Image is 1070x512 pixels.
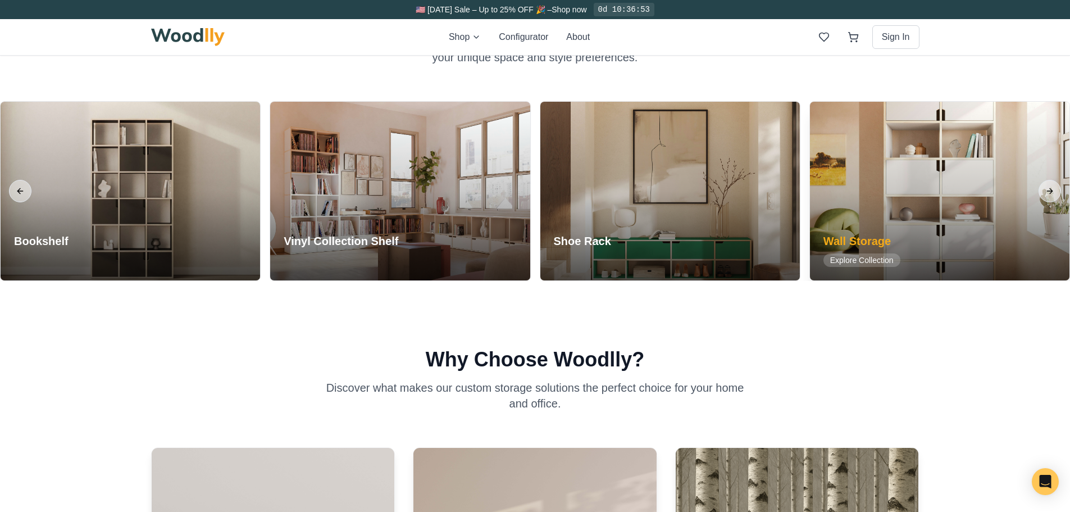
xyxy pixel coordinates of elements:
a: Shop now [552,5,586,14]
button: Sign In [872,25,919,49]
p: Discover what makes our custom storage solutions the perfect choice for your home and office. [320,380,751,411]
div: Open Intercom Messenger [1032,468,1059,495]
button: Configurator [499,30,548,44]
span: Explore Collection [823,253,900,267]
button: Shop [449,30,481,44]
h3: Shoe Rack [554,233,631,249]
span: 🇺🇸 [DATE] Sale – Up to 25% OFF 🎉 – [416,5,552,14]
button: About [566,30,590,44]
h3: Bookshelf [14,233,91,249]
h2: Why Choose Woodlly? [151,348,919,371]
img: Woodlly [151,28,225,46]
div: 0d 10:36:53 [594,3,654,16]
h3: Wall Storage [823,233,900,249]
h3: Vinyl Collection Shelf [284,233,398,249]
